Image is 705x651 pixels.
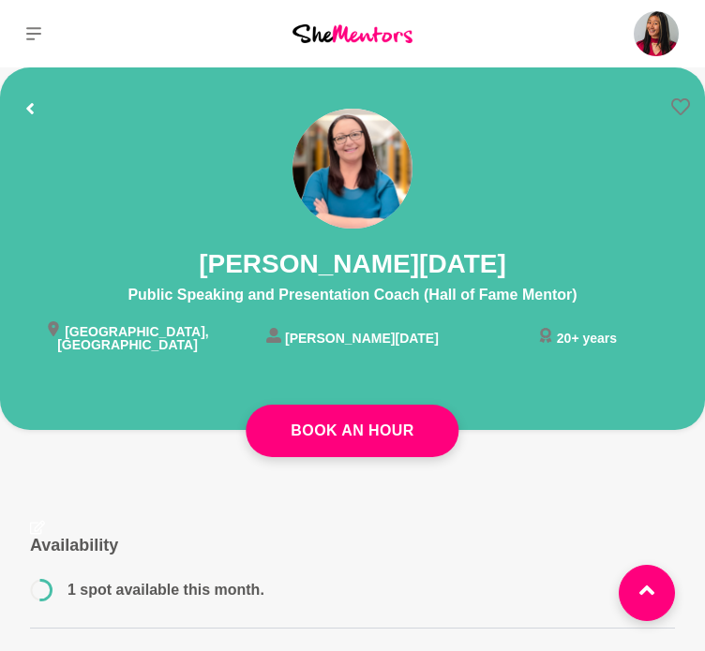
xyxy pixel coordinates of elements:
span: 1 spot available this month. [67,582,264,598]
h3: Availability [30,535,675,556]
li: [PERSON_NAME][DATE] [240,328,465,345]
img: She Mentors Logo [292,24,412,43]
a: Book An Hour [246,405,458,457]
p: Public Speaking and Presentation Coach (Hall of Fame Mentor) [15,284,690,306]
li: 20+ years [465,328,690,345]
li: [GEOGRAPHIC_DATA], [GEOGRAPHIC_DATA] [15,321,240,351]
h1: [PERSON_NAME][DATE] [15,247,690,280]
img: Gloria O'Brien [634,11,679,56]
